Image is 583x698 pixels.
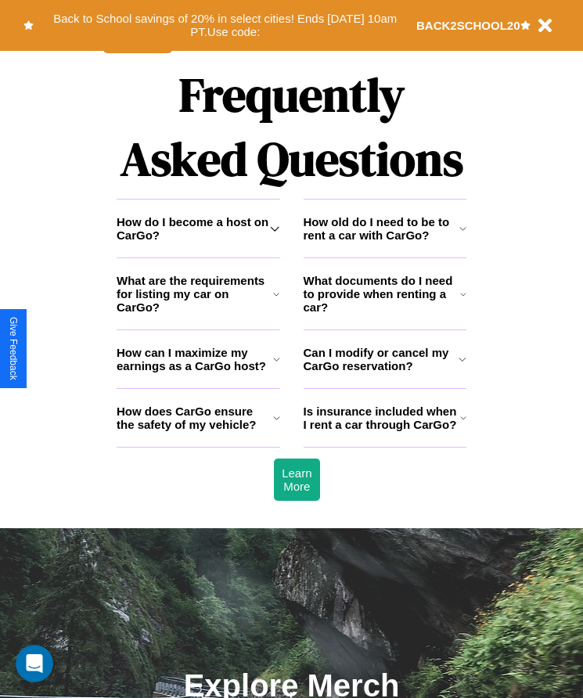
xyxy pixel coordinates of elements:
[16,645,53,682] iframe: Intercom live chat
[274,459,319,501] button: Learn More
[34,8,416,43] button: Back to School savings of 20% in select cities! Ends [DATE] 10am PT.Use code:
[117,274,273,314] h3: What are the requirements for listing my car on CarGo?
[304,274,461,314] h3: What documents do I need to provide when renting a car?
[8,317,19,380] div: Give Feedback
[304,346,459,372] h3: Can I modify or cancel my CarGo reservation?
[304,215,459,242] h3: How old do I need to be to rent a car with CarGo?
[117,346,273,372] h3: How can I maximize my earnings as a CarGo host?
[416,19,520,32] b: BACK2SCHOOL20
[117,55,466,199] h1: Frequently Asked Questions
[117,215,270,242] h3: How do I become a host on CarGo?
[117,405,273,431] h3: How does CarGo ensure the safety of my vehicle?
[304,405,460,431] h3: Is insurance included when I rent a car through CarGo?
